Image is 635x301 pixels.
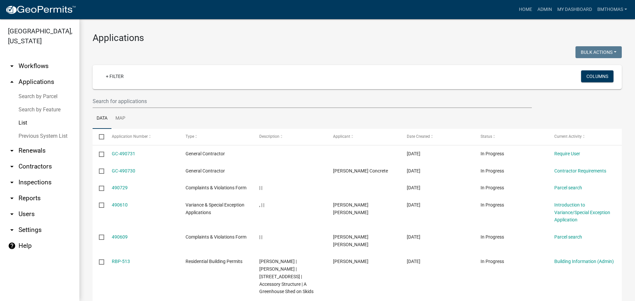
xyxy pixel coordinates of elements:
a: Introduction to Variance/Special Exception Application [554,202,610,223]
a: 490729 [112,185,128,190]
span: In Progress [481,259,504,264]
span: Residential Building Permits [186,259,242,264]
span: Type [186,134,194,139]
span: 10/10/2025 [407,168,420,173]
a: My Dashboard [555,3,595,16]
span: Current Activity [554,134,582,139]
span: Date Created [407,134,430,139]
a: 490610 [112,202,128,207]
a: RBP-513 [112,259,130,264]
span: In Progress [481,151,504,156]
span: Complaints & Violations Form [186,185,246,190]
span: | | [259,185,262,190]
a: GC-490730 [112,168,135,173]
i: arrow_drop_down [8,226,16,234]
a: Building Information (Admin) [554,259,614,264]
a: Home [516,3,535,16]
span: Application Number [112,134,148,139]
a: Data [93,108,111,129]
span: In Progress [481,185,504,190]
a: 490609 [112,234,128,240]
span: General Contractor [186,168,225,173]
span: Variance & Special Exception Applications [186,202,244,215]
span: | | [259,234,262,240]
span: 10/09/2025 [407,202,420,207]
datatable-header-cell: Type [179,129,253,145]
i: help [8,242,16,250]
datatable-header-cell: Description [253,129,327,145]
a: Map [111,108,129,129]
datatable-header-cell: Application Number [105,129,179,145]
span: In Progress [481,234,504,240]
datatable-header-cell: Date Created [401,129,474,145]
span: Jordan L. Janowski [333,234,368,247]
span: 10/09/2025 [407,259,420,264]
span: Penelope E Petropoulos | Penelope E Petropoulos | 3393 N Mexico Rd Peru, IN 46970 | Accessory Str... [259,259,314,294]
datatable-header-cell: Select [93,129,105,145]
span: Penelope E Petropoulos [333,259,368,264]
span: , | | [259,202,264,207]
span: In Progress [481,202,504,207]
h3: Applications [93,32,622,44]
button: Columns [581,70,614,82]
span: 10/10/2025 [407,151,420,156]
datatable-header-cell: Status [474,129,548,145]
span: 10/10/2025 [407,185,420,190]
input: Search for applications [93,94,532,108]
span: Complaints & Violations Form [186,234,246,240]
a: Parcel search [554,185,582,190]
a: + Filter [101,70,129,82]
span: Description [259,134,279,139]
i: arrow_drop_down [8,147,16,155]
span: In Progress [481,168,504,173]
span: Status [481,134,492,139]
a: Parcel search [554,234,582,240]
a: GC-490731 [112,151,135,156]
a: Contractor Requirements [554,168,606,173]
a: Require User [554,151,580,156]
i: arrow_drop_down [8,163,16,170]
datatable-header-cell: Applicant [327,129,401,145]
a: bmthomas [595,3,630,16]
span: Cottingham Concrete [333,168,388,173]
i: arrow_drop_down [8,62,16,70]
span: Jordan L. Janowski [333,202,368,215]
i: arrow_drop_up [8,78,16,86]
button: Bulk Actions [575,46,622,58]
i: arrow_drop_down [8,210,16,218]
datatable-header-cell: Current Activity [548,129,622,145]
a: Admin [535,3,555,16]
span: General Contractor [186,151,225,156]
i: arrow_drop_down [8,178,16,186]
span: Applicant [333,134,350,139]
span: 10/09/2025 [407,234,420,240]
i: arrow_drop_down [8,194,16,202]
